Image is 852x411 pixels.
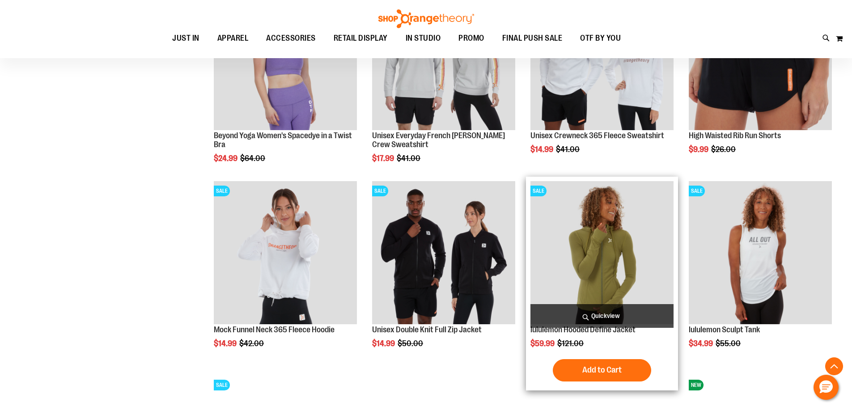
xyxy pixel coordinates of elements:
button: Hello, have a question? Let’s chat. [814,375,839,400]
span: $59.99 [530,339,556,348]
span: RETAIL DISPLAY [334,28,388,48]
a: Unisex Double Knit Full Zip Jacket [372,325,482,334]
button: Back To Top [825,357,843,375]
a: Beyond Yoga Women's Spacedye in a Twist Bra [214,131,352,149]
div: product [209,177,361,371]
a: Unisex Everyday French [PERSON_NAME] Crew Sweatshirt [372,131,505,149]
img: Product image for lululemon Sculpt Tank [689,181,832,324]
button: Add to Cart [553,359,651,381]
span: SALE [214,186,230,196]
a: Product image for lululemon Hooded Define JacketSALE [530,181,674,326]
span: $9.99 [689,145,710,154]
a: OTF BY YOU [571,28,630,49]
span: $14.99 [530,145,555,154]
img: Product image for Mock Funnel Neck 365 Fleece Hoodie [214,181,357,324]
a: High Waisted Rib Run Shorts [689,131,781,140]
div: product [368,177,520,371]
span: $121.00 [557,339,585,348]
div: product [526,177,678,390]
a: lululemon Sculpt Tank [689,325,760,334]
span: SALE [689,186,705,196]
img: Product image for Unisex Double Knit Full Zip Jacket [372,181,515,324]
span: ACCESSORIES [266,28,316,48]
span: SALE [372,186,388,196]
span: $42.00 [239,339,265,348]
span: $24.99 [214,154,239,163]
span: $26.00 [711,145,737,154]
span: $14.99 [372,339,396,348]
span: JUST IN [172,28,199,48]
span: NEW [689,380,704,390]
a: FINAL PUSH SALE [493,28,572,49]
span: OTF BY YOU [580,28,621,48]
a: JUST IN [163,28,208,49]
a: RETAIL DISPLAY [325,28,397,49]
img: Shop Orangetheory [377,9,475,28]
span: IN STUDIO [406,28,441,48]
span: $34.99 [689,339,714,348]
span: $50.00 [398,339,424,348]
span: $41.00 [397,154,422,163]
span: $14.99 [214,339,238,348]
span: FINAL PUSH SALE [502,28,563,48]
a: Product image for Mock Funnel Neck 365 Fleece HoodieSALE [214,181,357,326]
span: SALE [530,186,547,196]
span: $17.99 [372,154,395,163]
span: $55.00 [716,339,742,348]
a: IN STUDIO [397,28,450,49]
a: Mock Funnel Neck 365 Fleece Hoodie [214,325,335,334]
a: Unisex Crewneck 365 Fleece Sweatshirt [530,131,664,140]
a: PROMO [449,28,493,49]
span: $64.00 [240,154,267,163]
a: ACCESSORIES [257,28,325,49]
a: Product image for Unisex Double Knit Full Zip JacketSALE [372,181,515,326]
span: SALE [214,380,230,390]
a: APPAREL [208,28,258,48]
span: Add to Cart [582,365,622,375]
span: APPAREL [217,28,249,48]
a: lululemon Hooded Define Jacket [530,325,636,334]
span: $41.00 [556,145,581,154]
span: PROMO [458,28,484,48]
a: Product image for lululemon Sculpt TankSALE [689,181,832,326]
div: product [684,177,836,371]
a: Quickview [530,304,674,328]
img: Product image for lululemon Hooded Define Jacket [530,181,674,324]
